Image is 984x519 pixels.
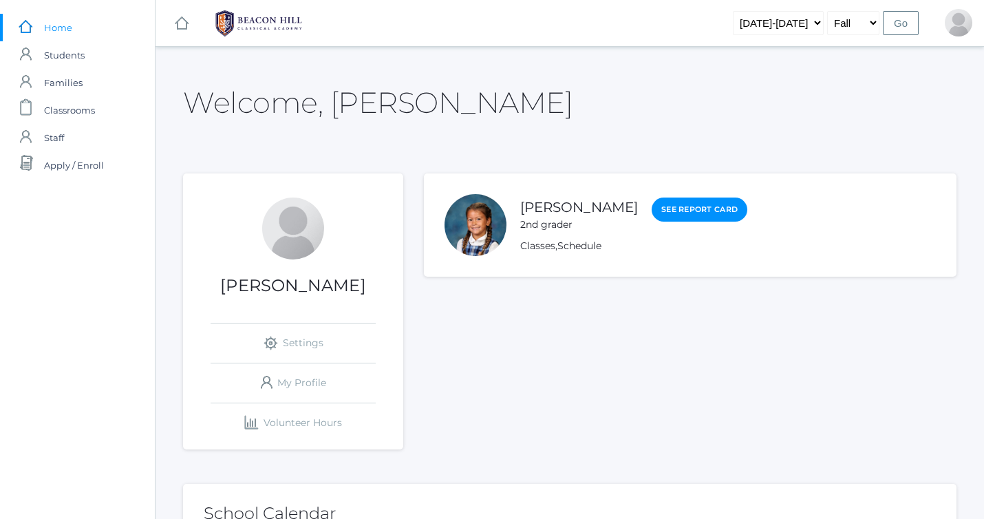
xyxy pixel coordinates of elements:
[44,151,104,179] span: Apply / Enroll
[44,41,85,69] span: Students
[520,239,747,253] div: ,
[520,199,638,215] a: [PERSON_NAME]
[211,324,376,363] a: Settings
[520,240,555,252] a: Classes
[44,96,95,124] span: Classrooms
[44,14,72,41] span: Home
[445,194,506,256] div: Fern Teffeteller
[262,198,324,259] div: Shannon Teffeteller
[652,198,747,222] a: See Report Card
[557,240,601,252] a: Schedule
[207,6,310,41] img: BHCALogos-05-308ed15e86a5a0abce9b8dd61676a3503ac9727e845dece92d48e8588c001991.png
[44,124,64,151] span: Staff
[44,69,83,96] span: Families
[211,403,376,443] a: Volunteer Hours
[945,9,972,36] div: Shannon Teffeteller
[211,363,376,403] a: My Profile
[520,218,638,232] div: 2nd grader
[883,11,919,35] input: Go
[183,87,573,118] h2: Welcome, [PERSON_NAME]
[183,277,403,295] h1: [PERSON_NAME]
